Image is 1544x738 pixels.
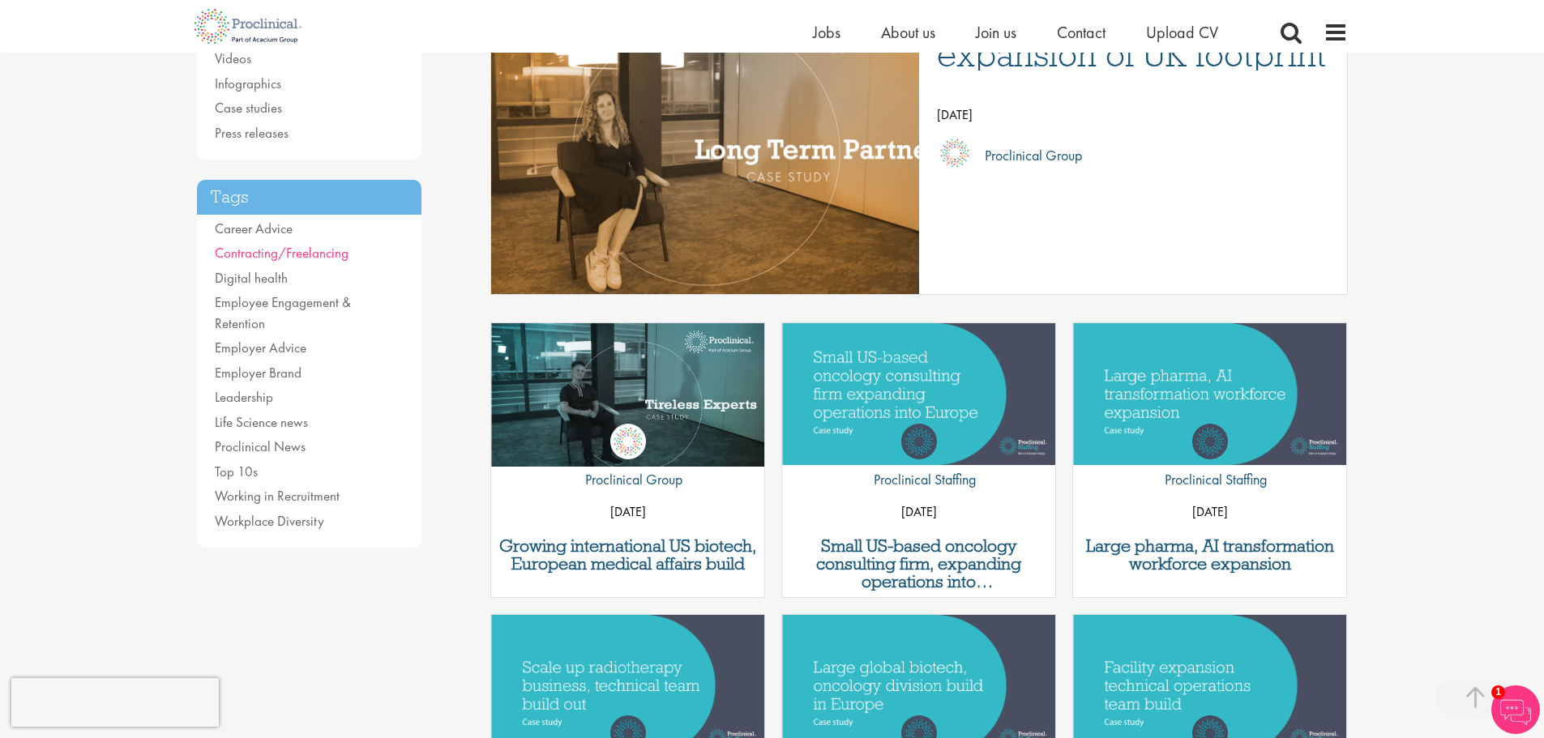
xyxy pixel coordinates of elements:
a: Life Science news [215,413,308,431]
a: Digital health [215,269,288,287]
a: Case studies [215,99,282,117]
p: [DATE] [491,500,764,524]
a: Press releases [215,124,289,142]
a: Join us [976,22,1016,43]
a: About us [881,22,935,43]
p: Proclinical Group [973,143,1082,168]
img: Proclinical Staffing [1192,424,1228,459]
p: Proclinical Staffing [1153,467,1267,492]
a: Workplace Diversity [215,512,324,530]
a: Top 10s [215,463,258,480]
p: Proclinical Group [573,467,682,492]
a: Proclinical Staffing Proclinical Staffing [862,424,976,500]
p: [DATE] [937,103,1331,127]
span: 1 [1491,685,1505,699]
p: [DATE] [782,500,1055,524]
a: Large pharma, AI transformation workforce expansion [1081,537,1338,573]
a: Infographics [215,75,281,92]
img: Proclinical Staffing [901,424,937,459]
h3: Tags [197,180,422,215]
a: Link to a post [491,323,764,467]
a: Growing international US biotech, European medical affairs build [499,537,756,573]
a: Employee Engagement & Retention [215,293,351,332]
a: Employer Advice [215,339,306,356]
img: Chatbot [1491,685,1540,734]
a: Contracting/Freelancing [215,244,349,262]
iframe: reCAPTCHA [11,678,219,727]
p: [DATE] [1073,500,1346,524]
a: Contact [1057,22,1106,43]
img: Proclinical Group [937,135,973,171]
a: Upload CV [1146,22,1218,43]
a: Working in Recruitment [215,487,340,505]
a: Proclinical Staffing Proclinical Staffing [1153,424,1267,500]
a: Career Advice [215,220,293,237]
a: Proclinical Group Proclinical Group [573,424,682,500]
a: Link to a post [782,323,1055,467]
a: Employer Brand [215,364,302,382]
a: Videos [215,49,251,67]
a: Link to a post [1073,323,1346,467]
a: Leadership [215,388,273,406]
a: Jobs [813,22,840,43]
a: Proclinical Group Proclinical Group [937,135,1331,176]
a: Proclinical News [215,437,306,455]
img: Proclinical Group [610,424,646,459]
p: Proclinical Staffing [862,467,976,492]
a: Small US-based oncology consulting firm, expanding operations into [GEOGRAPHIC_DATA] [790,537,1047,591]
